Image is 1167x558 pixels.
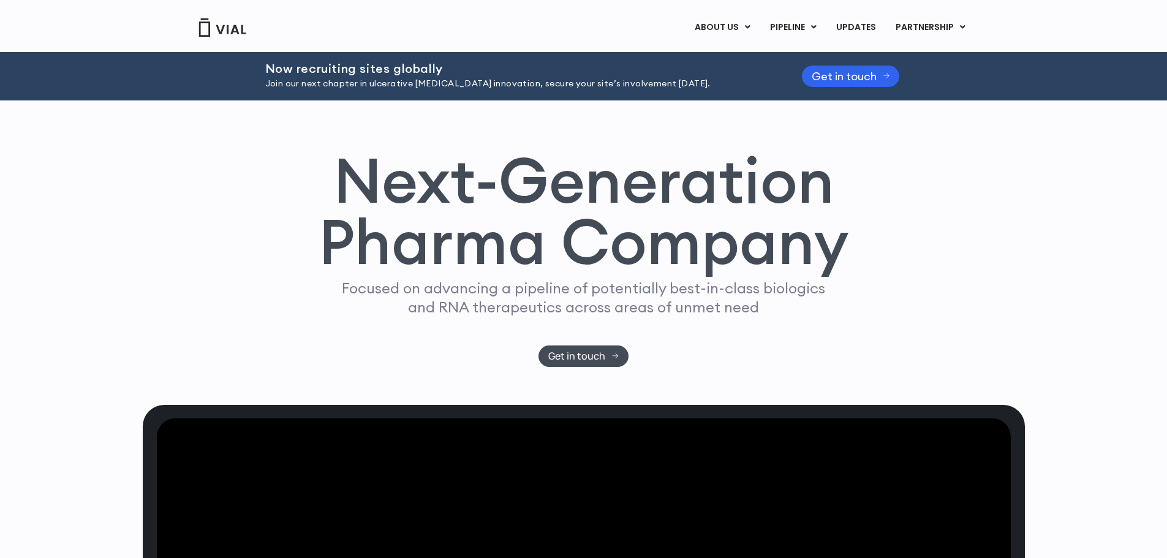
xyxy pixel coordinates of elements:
[760,17,826,38] a: PIPELINEMenu Toggle
[319,149,849,273] h1: Next-Generation Pharma Company
[538,345,629,367] a: Get in touch
[802,66,900,87] a: Get in touch
[826,17,885,38] a: UPDATES
[337,279,831,317] p: Focused on advancing a pipeline of potentially best-in-class biologics and RNA therapeutics acros...
[812,72,877,81] span: Get in touch
[265,62,771,75] h2: Now recruiting sites globally
[886,17,975,38] a: PARTNERSHIPMenu Toggle
[265,77,771,91] p: Join our next chapter in ulcerative [MEDICAL_DATA] innovation, secure your site’s involvement [DA...
[198,18,247,37] img: Vial Logo
[548,352,605,361] span: Get in touch
[685,17,760,38] a: ABOUT USMenu Toggle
